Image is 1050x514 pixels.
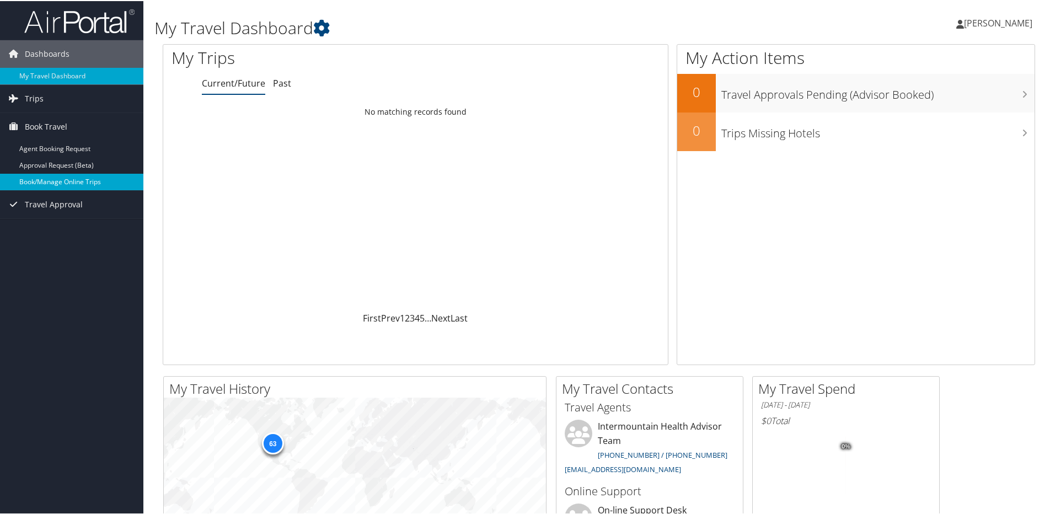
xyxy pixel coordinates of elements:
span: Travel Approval [25,190,83,217]
a: Past [273,76,291,88]
a: Last [451,311,468,323]
h1: My Action Items [677,45,1035,68]
a: [PERSON_NAME] [956,6,1043,39]
h6: [DATE] - [DATE] [761,399,931,409]
h2: My Travel Contacts [562,378,743,397]
span: [PERSON_NAME] [964,16,1032,28]
a: First [363,311,381,323]
a: Current/Future [202,76,265,88]
span: $0 [761,414,771,426]
li: Intermountain Health Advisor Team [559,419,740,478]
h3: Trips Missing Hotels [721,119,1035,140]
a: [PHONE_NUMBER] / [PHONE_NUMBER] [598,449,727,459]
div: 63 [261,431,283,453]
h2: 0 [677,120,716,139]
h2: 0 [677,82,716,100]
tspan: 0% [842,442,850,449]
span: … [425,311,431,323]
h2: My Travel History [169,378,546,397]
span: Dashboards [25,39,69,67]
h1: My Trips [172,45,449,68]
h3: Travel Agents [565,399,735,414]
span: Book Travel [25,112,67,140]
h3: Travel Approvals Pending (Advisor Booked) [721,81,1035,101]
a: Prev [381,311,400,323]
h3: Online Support [565,483,735,498]
h1: My Travel Dashboard [154,15,747,39]
h6: Total [761,414,931,426]
a: 3 [410,311,415,323]
a: 0Trips Missing Hotels [677,111,1035,150]
a: 0Travel Approvals Pending (Advisor Booked) [677,73,1035,111]
a: [EMAIL_ADDRESS][DOMAIN_NAME] [565,463,681,473]
a: 4 [415,311,420,323]
span: Trips [25,84,44,111]
a: 5 [420,311,425,323]
a: 2 [405,311,410,323]
img: airportal-logo.png [24,7,135,33]
a: Next [431,311,451,323]
a: 1 [400,311,405,323]
h2: My Travel Spend [758,378,939,397]
td: No matching records found [163,101,668,121]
